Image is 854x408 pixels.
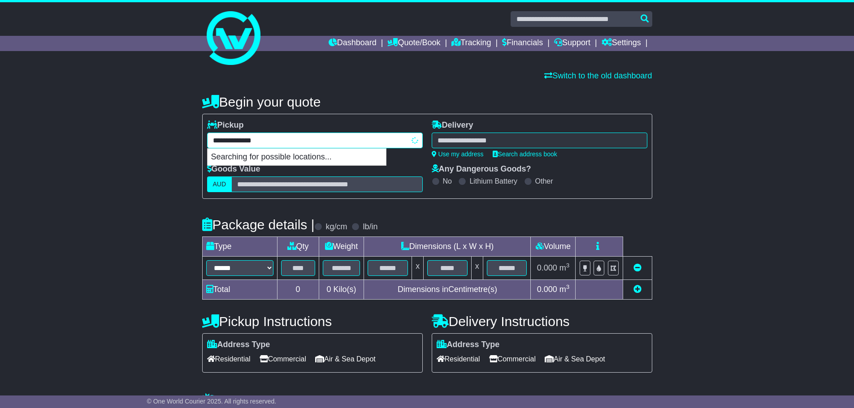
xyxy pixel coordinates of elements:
[544,71,652,80] a: Switch to the old dashboard
[602,36,641,51] a: Settings
[432,150,484,158] a: Use my address
[531,237,576,257] td: Volume
[315,352,376,366] span: Air & Sea Depot
[554,36,590,51] a: Support
[147,398,277,405] span: © One World Courier 2025. All rights reserved.
[329,36,377,51] a: Dashboard
[387,36,440,51] a: Quote/Book
[364,237,531,257] td: Dimensions (L x W x H)
[319,280,364,300] td: Kilo(s)
[471,257,483,280] td: x
[469,177,517,185] label: Lithium Battery
[432,314,652,329] h4: Delivery Instructions
[412,257,424,280] td: x
[535,177,553,185] label: Other
[207,133,423,148] typeahead: Please provide city
[633,263,642,272] a: Remove this item
[319,237,364,257] td: Weight
[207,340,270,350] label: Address Type
[493,150,557,158] a: Search address book
[207,164,260,174] label: Goods Value
[364,280,531,300] td: Dimensions in Centimetre(s)
[202,237,277,257] td: Type
[326,285,331,294] span: 0
[207,176,232,192] label: AUD
[559,285,570,294] span: m
[363,222,377,232] label: lb/in
[489,352,536,366] span: Commercial
[432,120,473,130] label: Delivery
[208,149,386,166] p: Searching for possible locations...
[559,263,570,272] span: m
[202,314,423,329] h4: Pickup Instructions
[260,352,306,366] span: Commercial
[451,36,491,51] a: Tracking
[437,340,500,350] label: Address Type
[545,352,605,366] span: Air & Sea Depot
[566,283,570,290] sup: 3
[202,94,652,109] h4: Begin your quote
[443,177,452,185] label: No
[537,263,557,272] span: 0.000
[633,285,642,294] a: Add new item
[207,120,244,130] label: Pickup
[207,352,251,366] span: Residential
[537,285,557,294] span: 0.000
[202,217,315,232] h4: Package details |
[325,222,347,232] label: kg/cm
[566,262,570,269] sup: 3
[202,393,652,408] h4: Warranty & Insurance
[437,352,480,366] span: Residential
[277,280,319,300] td: 0
[432,164,531,174] label: Any Dangerous Goods?
[202,280,277,300] td: Total
[277,237,319,257] td: Qty
[502,36,543,51] a: Financials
